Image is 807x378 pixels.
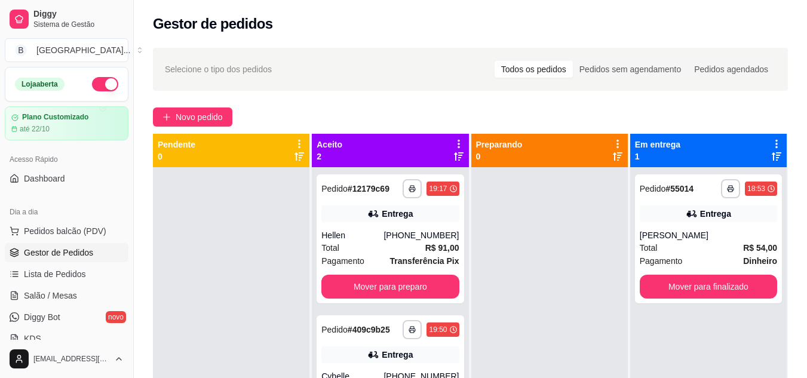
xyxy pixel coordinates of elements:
span: Salão / Mesas [24,290,77,302]
p: 2 [317,150,342,162]
a: Gestor de Pedidos [5,243,128,262]
div: Entrega [382,208,413,220]
strong: # 12179c69 [348,184,389,193]
span: Pedido [321,184,348,193]
span: Novo pedido [176,110,223,124]
span: Sistema de Gestão [33,20,124,29]
div: [GEOGRAPHIC_DATA] ... [36,44,130,56]
button: Pedidos balcão (PDV) [5,222,128,241]
a: Dashboard [5,169,128,188]
strong: # 55014 [665,184,694,193]
p: Preparando [476,139,523,150]
span: Dashboard [24,173,65,185]
span: Diggy [33,9,124,20]
a: KDS [5,329,128,348]
span: Gestor de Pedidos [24,247,93,259]
a: Diggy Botnovo [5,308,128,327]
span: [EMAIL_ADDRESS][DOMAIN_NAME] [33,354,109,364]
span: KDS [24,333,41,345]
button: Alterar Status [92,77,118,91]
div: Loja aberta [15,78,65,91]
strong: # 409c9b25 [348,325,390,334]
div: Pedidos sem agendamento [573,61,688,78]
button: Mover para preparo [321,275,459,299]
div: [PERSON_NAME] [640,229,777,241]
a: Plano Customizadoaté 22/10 [5,106,128,140]
div: 19:50 [429,325,447,334]
span: Pedido [321,325,348,334]
div: Todos os pedidos [495,61,573,78]
div: Hellen [321,229,383,241]
a: Salão / Mesas [5,286,128,305]
p: Em entrega [635,139,680,150]
span: plus [162,113,171,121]
span: Lista de Pedidos [24,268,86,280]
p: 1 [635,150,680,162]
h2: Gestor de pedidos [153,14,273,33]
a: DiggySistema de Gestão [5,5,128,33]
strong: R$ 91,00 [425,243,459,253]
span: Total [640,241,658,254]
p: Pendente [158,139,195,150]
button: Novo pedido [153,107,232,127]
div: Pedidos agendados [688,61,775,78]
div: 19:17 [429,184,447,193]
div: Acesso Rápido [5,150,128,169]
span: Pedido [640,184,666,193]
div: Entrega [382,349,413,361]
p: 0 [158,150,195,162]
span: Pagamento [640,254,683,268]
strong: Transferência Pix [390,256,459,266]
p: Aceito [317,139,342,150]
article: Plano Customizado [22,113,88,122]
div: [PHONE_NUMBER] [383,229,459,241]
button: Select a team [5,38,128,62]
button: Mover para finalizado [640,275,777,299]
span: Pagamento [321,254,364,268]
p: 0 [476,150,523,162]
button: [EMAIL_ADDRESS][DOMAIN_NAME] [5,345,128,373]
strong: Dinheiro [743,256,777,266]
span: B [15,44,27,56]
a: Lista de Pedidos [5,265,128,284]
strong: R$ 54,00 [743,243,777,253]
article: até 22/10 [20,124,50,134]
span: Pedidos balcão (PDV) [24,225,106,237]
div: Entrega [700,208,731,220]
span: Total [321,241,339,254]
div: 18:53 [747,184,765,193]
span: Selecione o tipo dos pedidos [165,63,272,76]
span: Diggy Bot [24,311,60,323]
div: Dia a dia [5,202,128,222]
